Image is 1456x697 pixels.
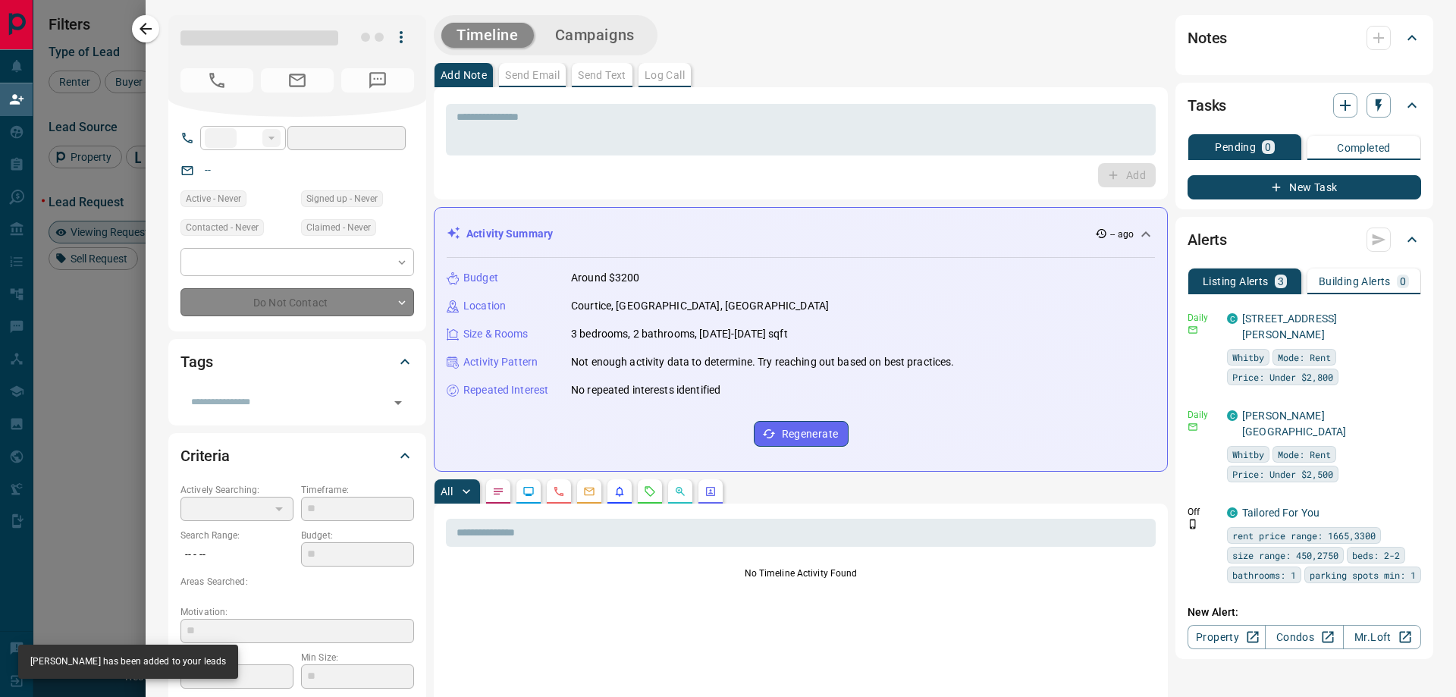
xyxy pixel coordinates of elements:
p: Budget [463,270,498,286]
div: Criteria [180,438,414,474]
button: Campaigns [540,23,650,48]
p: 3 bedrooms, 2 bathrooms, [DATE]-[DATE] sqft [571,326,788,342]
p: Off [1188,505,1218,519]
h2: Tags [180,350,212,374]
span: Price: Under $2,800 [1232,369,1333,385]
span: bathrooms: 1 [1232,567,1296,582]
p: No repeated interests identified [571,382,720,398]
p: Location [463,298,506,314]
p: Completed [1337,143,1391,153]
span: size range: 450,2750 [1232,548,1338,563]
p: -- - -- [180,542,293,567]
p: Add Note [441,70,487,80]
a: Property [1188,625,1266,649]
svg: Lead Browsing Activity [522,485,535,498]
svg: Push Notification Only [1188,519,1198,529]
button: New Task [1188,175,1421,199]
div: Tags [180,344,414,380]
p: Size & Rooms [463,326,529,342]
a: [STREET_ADDRESS][PERSON_NAME] [1242,312,1337,341]
p: Areas Searched: [180,575,414,589]
svg: Requests [644,485,656,498]
p: -- ago [1110,228,1134,241]
p: Min Size: [301,651,414,664]
p: Daily [1188,311,1218,325]
span: Mode: Rent [1278,447,1331,462]
p: Budget: [301,529,414,542]
svg: Email [1188,325,1198,335]
div: Activity Summary-- ago [447,220,1155,248]
p: Around $3200 [571,270,640,286]
p: New Alert: [1188,604,1421,620]
a: -- [205,164,211,176]
p: Activity Summary [466,226,553,242]
span: Claimed - Never [306,220,371,235]
p: Courtice, [GEOGRAPHIC_DATA], [GEOGRAPHIC_DATA] [571,298,829,314]
h2: Tasks [1188,93,1226,118]
div: Alerts [1188,221,1421,258]
span: Signed up - Never [306,191,378,206]
div: condos.ca [1227,507,1238,518]
p: Activity Pattern [463,354,538,370]
p: 0 [1265,142,1271,152]
h2: Alerts [1188,228,1227,252]
span: Price: Under $2,500 [1232,466,1333,482]
span: beds: 2-2 [1352,548,1400,563]
svg: Calls [553,485,565,498]
span: No Number [180,68,253,93]
button: Regenerate [754,421,849,447]
svg: Emails [583,485,595,498]
svg: Agent Actions [704,485,717,498]
svg: Listing Alerts [613,485,626,498]
span: parking spots min: 1 [1310,567,1416,582]
p: Motivation: [180,605,414,619]
p: All [441,486,453,497]
h2: Criteria [180,444,230,468]
div: Do Not Contact [180,288,414,316]
a: Condos [1265,625,1343,649]
svg: Email [1188,422,1198,432]
p: Not enough activity data to determine. Try reaching out based on best practices. [571,354,955,370]
p: Listing Alerts [1203,276,1269,287]
span: Whitby [1232,350,1264,365]
p: No Timeline Activity Found [446,567,1156,580]
p: Daily [1188,408,1218,422]
a: Mr.Loft [1343,625,1421,649]
p: Pending [1215,142,1256,152]
p: 3 [1278,276,1284,287]
p: 0 [1400,276,1406,287]
span: rent price range: 1665,3300 [1232,528,1376,543]
div: Tasks [1188,87,1421,124]
span: Whitby [1232,447,1264,462]
div: condos.ca [1227,410,1238,421]
p: Timeframe: [301,483,414,497]
a: Tailored For You [1242,507,1319,519]
span: Active - Never [186,191,241,206]
a: [PERSON_NAME][GEOGRAPHIC_DATA] [1242,410,1346,438]
span: Contacted - Never [186,220,259,235]
svg: Notes [492,485,504,498]
svg: Opportunities [674,485,686,498]
span: Mode: Rent [1278,350,1331,365]
p: Repeated Interest [463,382,548,398]
p: Actively Searching: [180,483,293,497]
div: Notes [1188,20,1421,56]
div: [PERSON_NAME] has been added to your leads [30,649,226,674]
p: Building Alerts [1319,276,1391,287]
div: condos.ca [1227,313,1238,324]
h2: Notes [1188,26,1227,50]
button: Open [388,392,409,413]
button: Timeline [441,23,534,48]
span: No Number [341,68,414,93]
p: Search Range: [180,529,293,542]
span: No Email [261,68,334,93]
